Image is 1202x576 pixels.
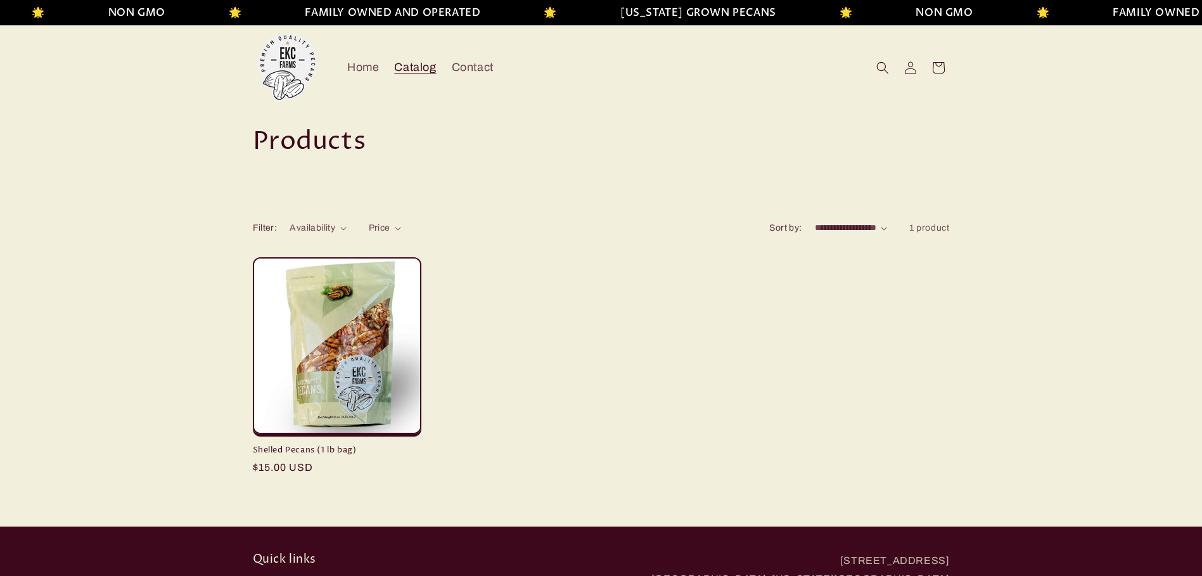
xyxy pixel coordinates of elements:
[248,28,327,107] a: EKC Pecans
[253,221,278,234] h2: Filter:
[543,4,556,22] li: 🌟
[108,4,165,22] li: NON GMO
[253,33,323,103] img: EKC Pecans
[387,53,444,82] a: Catalog
[31,4,44,22] li: 🌟
[909,223,949,233] span: 1 product
[253,445,421,456] a: Shelled Pecans (1 lb bag)
[290,221,346,234] summary: Availability (0 selected)
[347,60,379,75] span: Home
[369,223,390,233] span: Price
[304,4,480,22] li: FAMILY OWNED AND OPERATED
[620,4,776,22] li: [US_STATE] GROWN PECANS
[839,4,852,22] li: 🌟
[769,223,802,233] label: Sort by:
[253,552,598,566] h2: Quick links
[340,53,387,82] a: Home
[1036,4,1049,22] li: 🌟
[369,221,402,234] summary: Price
[915,4,972,22] li: NON GMO
[253,125,950,158] h1: Products
[394,60,436,75] span: Catalog
[869,54,897,82] summary: Search
[228,4,241,22] li: 🌟
[290,223,335,233] span: Availability
[452,60,494,75] span: Contact
[444,53,501,82] a: Contact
